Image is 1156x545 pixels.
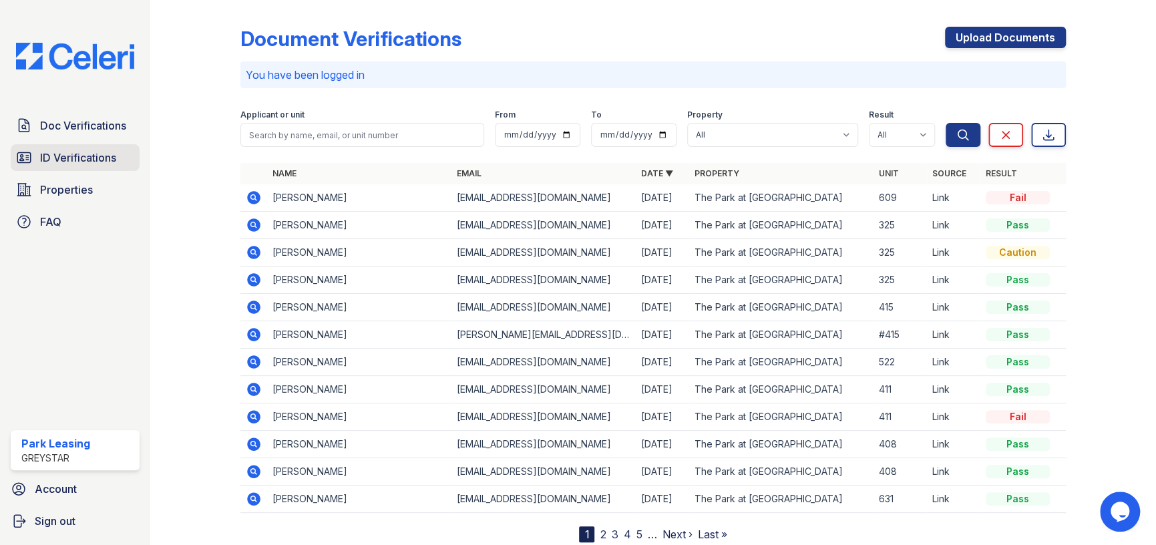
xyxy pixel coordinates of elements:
[874,239,927,266] td: 325
[40,150,116,166] span: ID Verifications
[240,123,484,147] input: Search by name, email, or unit number
[451,403,636,431] td: [EMAIL_ADDRESS][DOMAIN_NAME]
[267,458,451,486] td: [PERSON_NAME]
[451,486,636,513] td: [EMAIL_ADDRESS][DOMAIN_NAME]
[267,321,451,349] td: [PERSON_NAME]
[662,528,692,541] a: Next ›
[689,349,874,376] td: The Park at [GEOGRAPHIC_DATA]
[267,431,451,458] td: [PERSON_NAME]
[267,403,451,431] td: [PERSON_NAME]
[5,476,145,502] a: Account
[451,239,636,266] td: [EMAIL_ADDRESS][DOMAIN_NAME]
[874,486,927,513] td: 631
[927,321,980,349] td: Link
[623,528,630,541] a: 4
[689,266,874,294] td: The Park at [GEOGRAPHIC_DATA]
[451,321,636,349] td: [PERSON_NAME][EMAIL_ADDRESS][DOMAIN_NAME]
[267,349,451,376] td: [PERSON_NAME]
[579,526,594,542] div: 1
[451,458,636,486] td: [EMAIL_ADDRESS][DOMAIN_NAME]
[267,486,451,513] td: [PERSON_NAME]
[874,458,927,486] td: 408
[689,458,874,486] td: The Park at [GEOGRAPHIC_DATA]
[636,458,689,486] td: [DATE]
[874,321,927,349] td: #415
[267,266,451,294] td: [PERSON_NAME]
[11,208,140,235] a: FAQ
[636,376,689,403] td: [DATE]
[874,403,927,431] td: 411
[636,212,689,239] td: [DATE]
[647,526,656,542] span: …
[945,27,1066,48] a: Upload Documents
[636,431,689,458] td: [DATE]
[695,168,739,178] a: Property
[689,403,874,431] td: The Park at [GEOGRAPHIC_DATA]
[986,437,1050,451] div: Pass
[927,376,980,403] td: Link
[689,376,874,403] td: The Park at [GEOGRAPHIC_DATA]
[927,184,980,212] td: Link
[932,168,966,178] a: Source
[451,212,636,239] td: [EMAIL_ADDRESS][DOMAIN_NAME]
[11,176,140,203] a: Properties
[267,239,451,266] td: [PERSON_NAME]
[986,492,1050,506] div: Pass
[869,110,894,120] label: Result
[874,294,927,321] td: 415
[272,168,297,178] a: Name
[21,451,90,465] div: Greystar
[11,112,140,139] a: Doc Verifications
[689,239,874,266] td: The Park at [GEOGRAPHIC_DATA]
[600,528,606,541] a: 2
[689,294,874,321] td: The Park at [GEOGRAPHIC_DATA]
[986,168,1017,178] a: Result
[40,118,126,134] span: Doc Verifications
[689,184,874,212] td: The Park at [GEOGRAPHIC_DATA]
[927,294,980,321] td: Link
[874,266,927,294] td: 325
[986,355,1050,369] div: Pass
[689,486,874,513] td: The Park at [GEOGRAPHIC_DATA]
[495,110,516,120] label: From
[636,239,689,266] td: [DATE]
[874,184,927,212] td: 609
[40,182,93,198] span: Properties
[636,266,689,294] td: [DATE]
[927,403,980,431] td: Link
[986,246,1050,259] div: Caution
[267,212,451,239] td: [PERSON_NAME]
[451,266,636,294] td: [EMAIL_ADDRESS][DOMAIN_NAME]
[927,212,980,239] td: Link
[986,301,1050,314] div: Pass
[636,184,689,212] td: [DATE]
[697,528,727,541] a: Last »
[1100,492,1143,532] iframe: chat widget
[641,168,673,178] a: Date ▼
[5,43,145,69] img: CE_Logo_Blue-a8612792a0a2168367f1c8372b55b34899dd931a85d93a1a3d3e32e68fde9ad4.png
[240,27,461,51] div: Document Verifications
[986,191,1050,204] div: Fail
[874,212,927,239] td: 325
[927,486,980,513] td: Link
[927,458,980,486] td: Link
[267,376,451,403] td: [PERSON_NAME]
[874,376,927,403] td: 411
[35,481,77,497] span: Account
[636,349,689,376] td: [DATE]
[986,218,1050,232] div: Pass
[689,431,874,458] td: The Park at [GEOGRAPHIC_DATA]
[457,168,481,178] a: Email
[451,349,636,376] td: [EMAIL_ADDRESS][DOMAIN_NAME]
[927,266,980,294] td: Link
[636,321,689,349] td: [DATE]
[636,486,689,513] td: [DATE]
[267,184,451,212] td: [PERSON_NAME]
[986,328,1050,341] div: Pass
[451,376,636,403] td: [EMAIL_ADDRESS][DOMAIN_NAME]
[986,410,1050,423] div: Fail
[451,184,636,212] td: [EMAIL_ADDRESS][DOMAIN_NAME]
[591,110,602,120] label: To
[611,528,618,541] a: 3
[927,431,980,458] td: Link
